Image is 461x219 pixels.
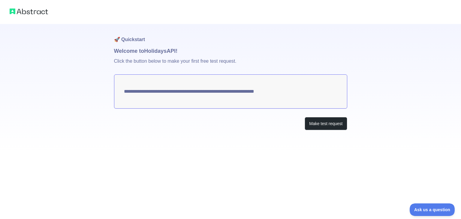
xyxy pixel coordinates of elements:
[10,7,48,16] img: Abstract logo
[114,55,347,74] p: Click the button below to make your first free test request.
[305,117,347,130] button: Make test request
[114,47,347,55] h1: Welcome to Holidays API!
[410,203,455,216] iframe: Toggle Customer Support
[114,24,347,47] h1: 🚀 Quickstart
